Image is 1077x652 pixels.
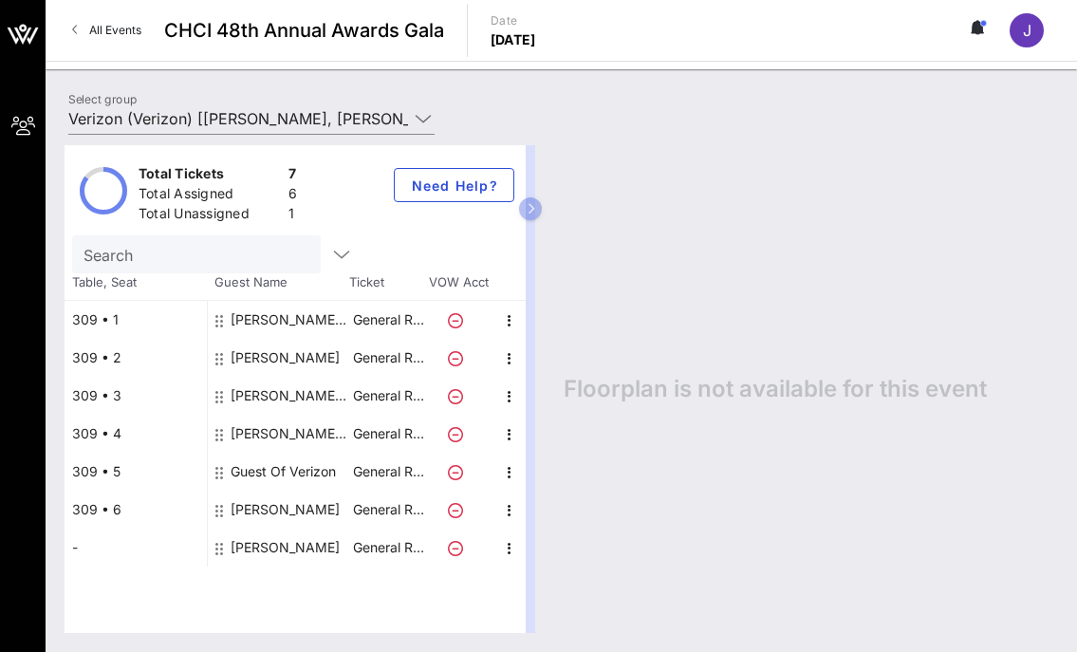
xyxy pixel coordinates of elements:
[491,11,536,30] p: Date
[65,453,207,491] div: 309 • 5
[350,301,426,339] p: General R…
[288,204,297,228] div: 1
[61,15,153,46] a: All Events
[350,529,426,567] p: General R…
[349,273,425,292] span: Ticket
[564,375,987,403] span: Floorplan is not available for this event
[1023,21,1031,40] span: J
[65,339,207,377] div: 309 • 2
[65,377,207,415] div: 309 • 3
[394,168,514,202] button: Need Help?
[425,273,492,292] span: VOW Acct
[65,491,207,529] div: 309 • 6
[65,273,207,292] span: Table, Seat
[350,453,426,491] p: General R…
[65,415,207,453] div: 309 • 4
[410,177,498,194] span: Need Help?
[89,23,141,37] span: All Events
[231,491,340,529] div: Susie Feliz
[164,16,444,45] span: CHCI 48th Annual Awards Gala
[350,415,426,453] p: General R…
[139,164,281,188] div: Total Tickets
[288,164,297,188] div: 7
[231,453,336,491] div: Guest Of Verizon
[65,529,207,567] div: -
[231,301,350,339] div: Marcela Zamora Verizon
[350,491,426,529] p: General R…
[139,204,281,228] div: Total Unassigned
[231,339,340,377] div: Isabela Sánchez
[350,377,426,415] p: General R…
[68,92,137,106] label: Select group
[231,415,350,453] div: Rudy Espinoza Verizon
[231,529,340,567] div: Fabiola Yáñez
[207,273,349,292] span: Guest Name
[1010,13,1044,47] div: J
[350,339,426,377] p: General R…
[231,377,350,415] div: Bianca C. Lucero NALEO
[139,184,281,208] div: Total Assigned
[288,184,297,208] div: 6
[491,30,536,49] p: [DATE]
[65,301,207,339] div: 309 • 1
